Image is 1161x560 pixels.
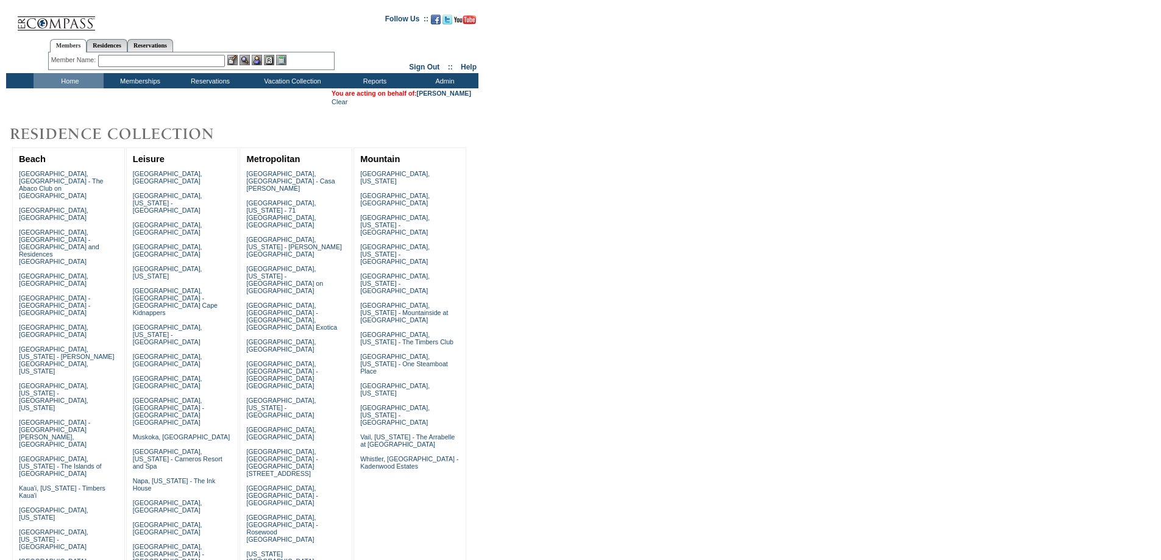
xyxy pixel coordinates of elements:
[264,55,274,65] img: Reservations
[385,13,428,28] td: Follow Us ::
[246,448,318,477] a: [GEOGRAPHIC_DATA], [GEOGRAPHIC_DATA] - [GEOGRAPHIC_DATA][STREET_ADDRESS]
[246,426,316,441] a: [GEOGRAPHIC_DATA], [GEOGRAPHIC_DATA]
[6,122,244,146] img: Destinations by Exclusive Resorts
[252,55,262,65] img: Impersonate
[461,63,477,71] a: Help
[246,170,335,192] a: [GEOGRAPHIC_DATA], [GEOGRAPHIC_DATA] - Casa [PERSON_NAME]
[133,353,202,367] a: [GEOGRAPHIC_DATA], [GEOGRAPHIC_DATA]
[133,324,202,346] a: [GEOGRAPHIC_DATA], [US_STATE] - [GEOGRAPHIC_DATA]
[133,265,202,280] a: [GEOGRAPHIC_DATA], [US_STATE]
[51,55,98,65] div: Member Name:
[442,18,452,26] a: Follow us on Twitter
[133,221,202,236] a: [GEOGRAPHIC_DATA], [GEOGRAPHIC_DATA]
[19,346,115,375] a: [GEOGRAPHIC_DATA], [US_STATE] - [PERSON_NAME][GEOGRAPHIC_DATA], [US_STATE]
[133,448,222,470] a: [GEOGRAPHIC_DATA], [US_STATE] - Carneros Resort and Spa
[19,324,88,338] a: [GEOGRAPHIC_DATA], [GEOGRAPHIC_DATA]
[360,243,430,265] a: [GEOGRAPHIC_DATA], [US_STATE] - [GEOGRAPHIC_DATA]
[227,55,238,65] img: b_edit.gif
[19,455,102,477] a: [GEOGRAPHIC_DATA], [US_STATE] - The Islands of [GEOGRAPHIC_DATA]
[246,360,318,389] a: [GEOGRAPHIC_DATA], [GEOGRAPHIC_DATA] - [GEOGRAPHIC_DATA] [GEOGRAPHIC_DATA]
[431,15,441,24] img: Become our fan on Facebook
[133,499,202,514] a: [GEOGRAPHIC_DATA], [GEOGRAPHIC_DATA]
[19,382,88,411] a: [GEOGRAPHIC_DATA], [US_STATE] - [GEOGRAPHIC_DATA], [US_STATE]
[19,484,105,499] a: Kaua'i, [US_STATE] - Timbers Kaua'i
[19,528,88,550] a: [GEOGRAPHIC_DATA], [US_STATE] - [GEOGRAPHIC_DATA]
[19,272,88,287] a: [GEOGRAPHIC_DATA], [GEOGRAPHIC_DATA]
[127,39,173,52] a: Reservations
[246,514,318,543] a: [GEOGRAPHIC_DATA], [GEOGRAPHIC_DATA] - Rosewood [GEOGRAPHIC_DATA]
[409,63,439,71] a: Sign Out
[133,433,230,441] a: Muskoka, [GEOGRAPHIC_DATA]
[19,419,90,448] a: [GEOGRAPHIC_DATA] - [GEOGRAPHIC_DATA][PERSON_NAME], [GEOGRAPHIC_DATA]
[360,433,455,448] a: Vail, [US_STATE] - The Arrabelle at [GEOGRAPHIC_DATA]
[448,63,453,71] span: ::
[16,6,96,31] img: Compass Home
[19,229,99,265] a: [GEOGRAPHIC_DATA], [GEOGRAPHIC_DATA] - [GEOGRAPHIC_DATA] and Residences [GEOGRAPHIC_DATA]
[442,15,452,24] img: Follow us on Twitter
[360,302,448,324] a: [GEOGRAPHIC_DATA], [US_STATE] - Mountainside at [GEOGRAPHIC_DATA]
[19,506,88,521] a: [GEOGRAPHIC_DATA], [US_STATE]
[244,73,338,88] td: Vacation Collection
[360,272,430,294] a: [GEOGRAPHIC_DATA], [US_STATE] - [GEOGRAPHIC_DATA]
[360,170,430,185] a: [GEOGRAPHIC_DATA], [US_STATE]
[133,521,202,536] a: [GEOGRAPHIC_DATA], [GEOGRAPHIC_DATA]
[133,243,202,258] a: [GEOGRAPHIC_DATA], [GEOGRAPHIC_DATA]
[246,265,323,294] a: [GEOGRAPHIC_DATA], [US_STATE] - [GEOGRAPHIC_DATA] on [GEOGRAPHIC_DATA]
[19,154,46,164] a: Beach
[454,18,476,26] a: Subscribe to our YouTube Channel
[50,39,87,52] a: Members
[360,214,430,236] a: [GEOGRAPHIC_DATA], [US_STATE] - [GEOGRAPHIC_DATA]
[360,404,430,426] a: [GEOGRAPHIC_DATA], [US_STATE] - [GEOGRAPHIC_DATA]
[360,353,448,375] a: [GEOGRAPHIC_DATA], [US_STATE] - One Steamboat Place
[332,90,471,97] span: You are acting on behalf of:
[133,375,202,389] a: [GEOGRAPHIC_DATA], [GEOGRAPHIC_DATA]
[276,55,286,65] img: b_calculator.gif
[133,154,165,164] a: Leisure
[6,18,16,19] img: i.gif
[104,73,174,88] td: Memberships
[133,192,202,214] a: [GEOGRAPHIC_DATA], [US_STATE] - [GEOGRAPHIC_DATA]
[246,236,342,258] a: [GEOGRAPHIC_DATA], [US_STATE] - [PERSON_NAME][GEOGRAPHIC_DATA]
[246,154,300,164] a: Metropolitan
[360,382,430,397] a: [GEOGRAPHIC_DATA], [US_STATE]
[133,170,202,185] a: [GEOGRAPHIC_DATA], [GEOGRAPHIC_DATA]
[240,55,250,65] img: View
[417,90,471,97] a: [PERSON_NAME]
[133,397,204,426] a: [GEOGRAPHIC_DATA], [GEOGRAPHIC_DATA] - [GEOGRAPHIC_DATA] [GEOGRAPHIC_DATA]
[246,338,316,353] a: [GEOGRAPHIC_DATA], [GEOGRAPHIC_DATA]
[87,39,127,52] a: Residences
[34,73,104,88] td: Home
[431,18,441,26] a: Become our fan on Facebook
[19,294,90,316] a: [GEOGRAPHIC_DATA] - [GEOGRAPHIC_DATA] - [GEOGRAPHIC_DATA]
[174,73,244,88] td: Reservations
[332,98,347,105] a: Clear
[338,73,408,88] td: Reports
[133,477,216,492] a: Napa, [US_STATE] - The Ink House
[19,207,88,221] a: [GEOGRAPHIC_DATA], [GEOGRAPHIC_DATA]
[246,302,337,331] a: [GEOGRAPHIC_DATA], [GEOGRAPHIC_DATA] - [GEOGRAPHIC_DATA], [GEOGRAPHIC_DATA] Exotica
[246,199,316,229] a: [GEOGRAPHIC_DATA], [US_STATE] - 71 [GEOGRAPHIC_DATA], [GEOGRAPHIC_DATA]
[246,484,318,506] a: [GEOGRAPHIC_DATA], [GEOGRAPHIC_DATA] - [GEOGRAPHIC_DATA]
[454,15,476,24] img: Subscribe to our YouTube Channel
[360,154,400,164] a: Mountain
[408,73,478,88] td: Admin
[360,331,453,346] a: [GEOGRAPHIC_DATA], [US_STATE] - The Timbers Club
[133,287,218,316] a: [GEOGRAPHIC_DATA], [GEOGRAPHIC_DATA] - [GEOGRAPHIC_DATA] Cape Kidnappers
[19,170,104,199] a: [GEOGRAPHIC_DATA], [GEOGRAPHIC_DATA] - The Abaco Club on [GEOGRAPHIC_DATA]
[246,397,316,419] a: [GEOGRAPHIC_DATA], [US_STATE] - [GEOGRAPHIC_DATA]
[360,192,430,207] a: [GEOGRAPHIC_DATA], [GEOGRAPHIC_DATA]
[360,455,458,470] a: Whistler, [GEOGRAPHIC_DATA] - Kadenwood Estates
